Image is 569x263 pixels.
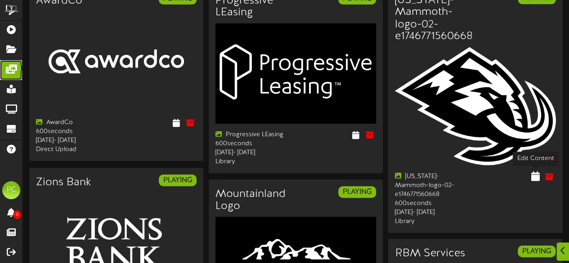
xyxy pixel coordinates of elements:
div: PC [2,181,20,199]
div: 600 seconds [36,127,109,136]
strong: PLAYING [343,188,372,196]
div: AwardCo [36,118,109,127]
div: Direct Upload [36,145,109,154]
div: Library [215,157,289,166]
strong: PLAYING [163,176,192,184]
div: [DATE] - [DATE] [36,136,109,145]
h3: Mountainland Logo [215,188,289,212]
img: a3534b38-b1ca-4888-a829-1adb9e1f296fawardco_plaque.png [36,11,197,111]
div: [DATE] - [DATE] [215,148,289,157]
strong: PLAYING [522,247,551,255]
div: [DATE] - [DATE] [395,208,469,217]
span: 0 [13,210,21,219]
div: 600 seconds [215,139,289,148]
div: [US_STATE]-Mammoth-logo-02-e1746771560668 [395,172,469,199]
div: Library [395,217,469,226]
img: cd214c85-7bde-4856-9ba6-d0b1d54a5105.png [395,47,556,165]
img: 7f6b9c1d-3d76-44ce-adb0-b07fc3d5b496.png [215,23,376,124]
div: Progressive LEasing [215,130,289,139]
div: 600 seconds [395,199,469,208]
h3: RBM Services [395,248,465,259]
h3: Zions Bank [36,177,91,188]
